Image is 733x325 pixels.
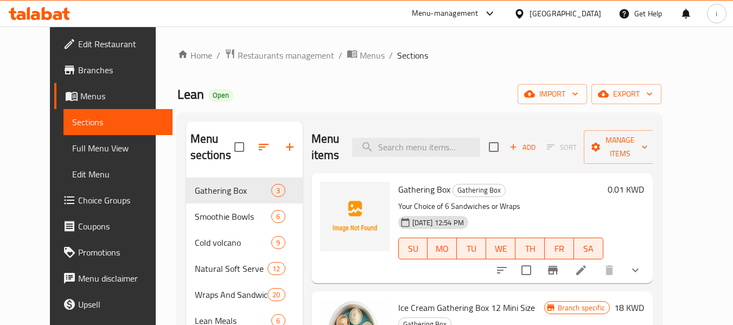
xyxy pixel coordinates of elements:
nav: breadcrumb [177,48,661,62]
h2: Menu sections [190,131,234,163]
input: search [352,138,480,157]
span: Manage items [592,133,648,161]
button: delete [596,257,622,283]
li: / [389,49,393,62]
button: Branch-specific-item [540,257,566,283]
div: Natural Soft Serve12 [186,256,303,282]
div: Cold volcano9 [186,230,303,256]
div: Cold volcano [195,236,272,249]
a: Edit Restaurant [54,31,173,57]
a: Full Menu View [63,135,173,161]
a: Edit menu item [575,264,588,277]
span: export [600,87,653,101]
span: Open [208,91,233,100]
h2: Menu items [311,131,340,163]
li: / [216,49,220,62]
div: Gathering Box [452,184,506,197]
span: Add item [505,139,540,156]
span: Smoothie Bowls [195,210,272,223]
span: Natural Soft Serve [195,262,268,275]
span: Choice Groups [78,194,164,207]
span: Restaurants management [238,49,334,62]
svg: Show Choices [629,264,642,277]
a: Sections [63,109,173,135]
a: Restaurants management [225,48,334,62]
span: Branches [78,63,164,77]
span: TU [461,241,482,257]
span: Gathering Box [453,184,505,196]
span: 12 [268,264,284,274]
span: i [716,8,717,20]
h6: 0.01 KWD [608,182,644,197]
span: Gathering Box [398,181,450,197]
button: Add section [277,134,303,160]
span: 6 [272,212,284,222]
button: import [518,84,587,104]
div: items [267,288,285,301]
div: Menu-management [412,7,479,20]
a: Menus [347,48,385,62]
li: / [339,49,342,62]
button: TU [457,238,486,259]
span: Menus [360,49,385,62]
span: Upsell [78,298,164,311]
span: Sections [397,49,428,62]
span: Coupons [78,220,164,233]
div: items [271,184,285,197]
a: Menu disclaimer [54,265,173,291]
span: Menu disclaimer [78,272,164,285]
button: WE [486,238,515,259]
img: Gathering Box [320,182,390,251]
button: TH [515,238,545,259]
span: SA [578,241,599,257]
span: [DATE] 12:54 PM [408,218,468,228]
div: Smoothie Bowls6 [186,203,303,230]
span: WE [490,241,511,257]
div: Wraps And Sandwiches20 [186,282,303,308]
a: Branches [54,57,173,83]
span: Edit Menu [72,168,164,181]
div: items [267,262,285,275]
span: TH [520,241,540,257]
span: Wraps And Sandwiches [195,288,268,301]
span: Add [508,141,537,154]
span: Select section [482,136,505,158]
button: Add [505,139,540,156]
span: 20 [268,290,284,300]
div: Gathering Box3 [186,177,303,203]
div: items [271,210,285,223]
span: Sort sections [251,134,277,160]
a: Coupons [54,213,173,239]
button: sort-choices [489,257,515,283]
button: show more [622,257,648,283]
span: Menus [80,90,164,103]
span: Sections [72,116,164,129]
span: Select section first [540,139,584,156]
div: items [271,236,285,249]
button: MO [428,238,457,259]
a: Home [177,49,212,62]
span: 9 [272,238,284,248]
span: Full Menu View [72,142,164,155]
h6: 18 KWD [614,300,644,315]
button: SA [574,238,603,259]
span: FR [549,241,570,257]
a: Choice Groups [54,187,173,213]
a: Edit Menu [63,161,173,187]
span: Ice Cream Gathering Box 12 Mini Size [398,299,535,316]
span: SU [403,241,424,257]
div: [GEOGRAPHIC_DATA] [530,8,601,20]
span: Select to update [515,259,538,282]
span: MO [432,241,452,257]
span: import [526,87,578,101]
button: SU [398,238,428,259]
p: Your Choice of 6 Sandwiches or Wraps [398,200,603,213]
span: Gathering Box [195,184,272,197]
button: Manage items [584,130,656,164]
span: Branch specific [553,303,609,313]
span: Edit Restaurant [78,37,164,50]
